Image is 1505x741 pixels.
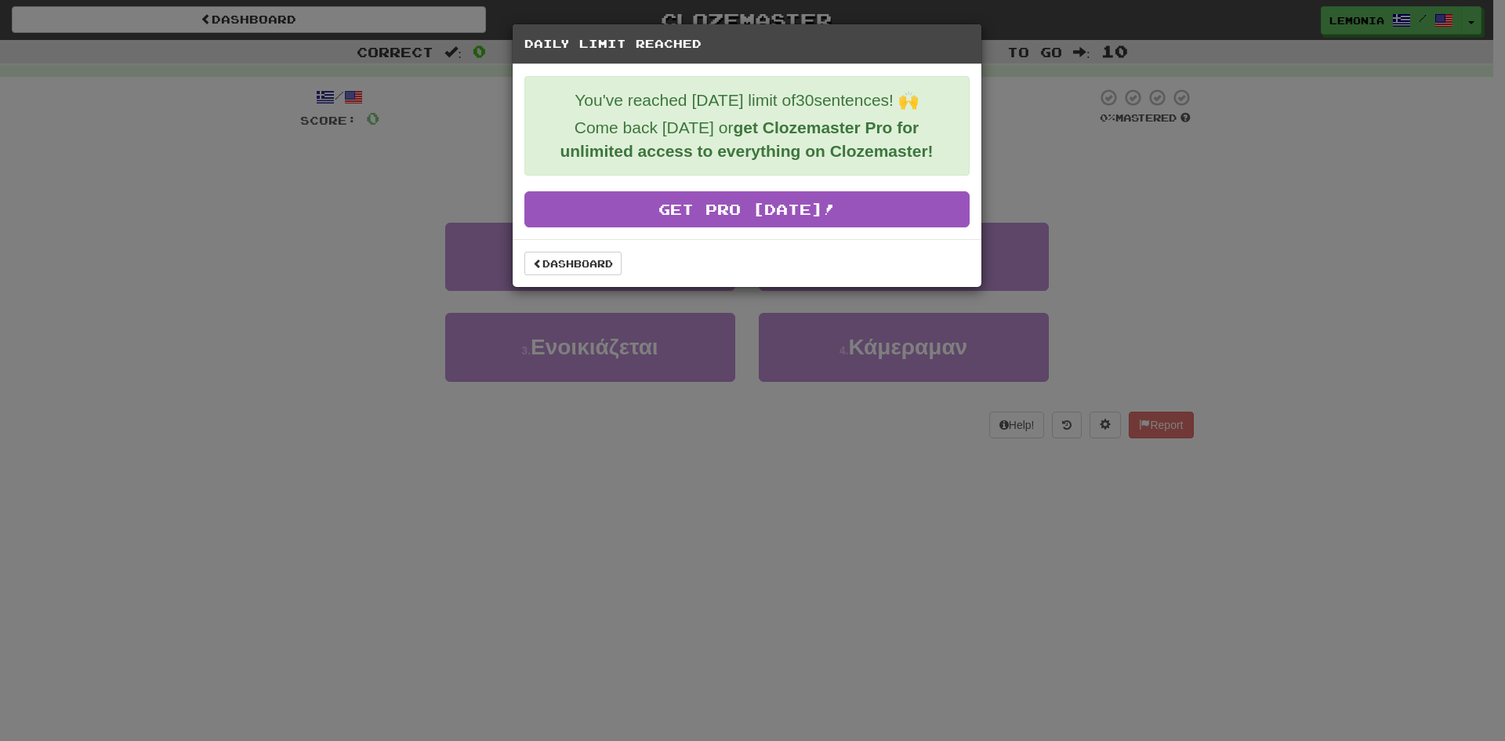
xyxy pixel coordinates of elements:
h5: Daily Limit Reached [524,36,970,52]
p: Come back [DATE] or [537,116,957,163]
a: Get Pro [DATE]! [524,191,970,227]
p: You've reached [DATE] limit of 30 sentences! 🙌 [537,89,957,112]
a: Dashboard [524,252,622,275]
strong: get Clozemaster Pro for unlimited access to everything on Clozemaster! [560,118,933,160]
